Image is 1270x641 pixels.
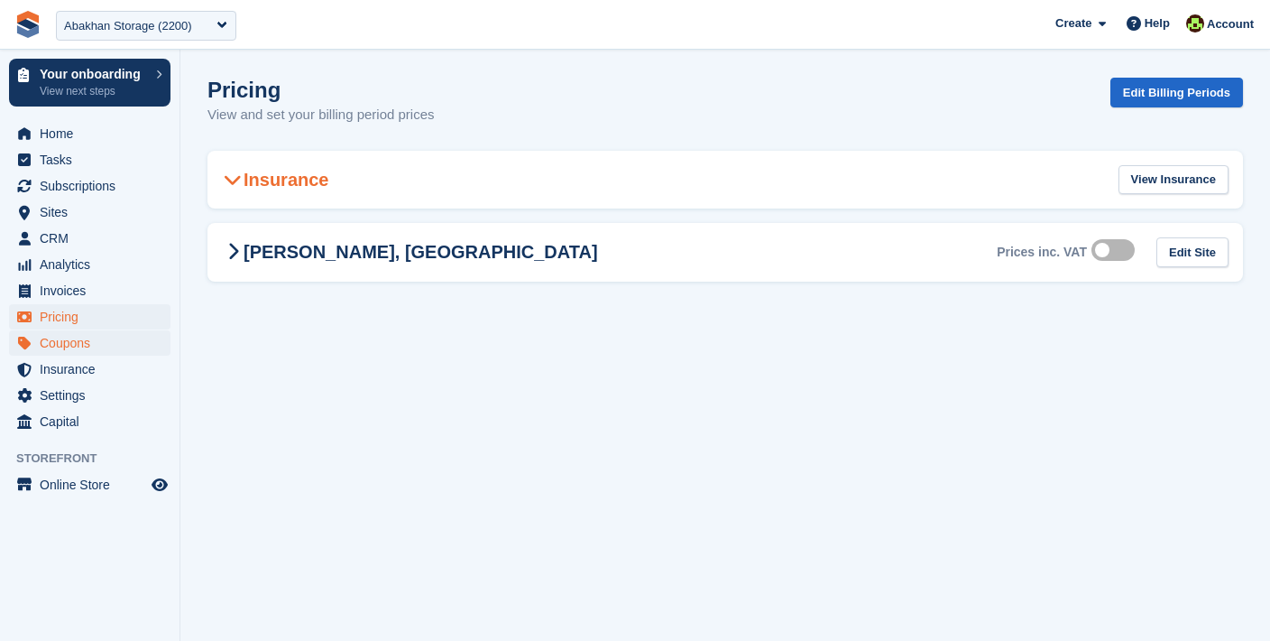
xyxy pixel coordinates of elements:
[9,173,170,199] a: menu
[9,226,170,251] a: menu
[40,304,148,330] span: Pricing
[9,409,170,434] a: menu
[149,474,170,496] a: Preview store
[40,383,148,408] span: Settings
[1118,165,1229,195] a: View Insurance
[40,357,148,382] span: Insurance
[14,11,41,38] img: stora-icon-8386f47178a22dfd0bd8f6a31ec36ba5ce8667c1dd55bd0f319d3a0aa187defe.svg
[40,83,147,99] p: View next steps
[9,59,170,107] a: Your onboarding View next steps
[40,147,148,172] span: Tasks
[9,304,170,330] a: menu
[40,226,148,251] span: CRM
[40,68,147,80] p: Your onboarding
[40,252,148,277] span: Analytics
[9,147,170,172] a: menu
[207,105,435,125] p: View and set your billing period prices
[9,357,170,382] a: menu
[40,121,148,146] span: Home
[222,241,598,263] h2: [PERSON_NAME], [GEOGRAPHIC_DATA]
[9,200,170,225] a: menu
[1186,14,1204,33] img: Catherine Coffey
[1110,78,1243,107] a: Edit Billing Periods
[40,173,148,199] span: Subscriptions
[9,383,170,408] a: menu
[40,200,148,225] span: Sites
[997,245,1087,260] div: Prices inc. VAT
[1156,237,1229,267] a: Edit Site
[64,17,192,35] div: Abakhan Storage (2200)
[40,330,148,356] span: Coupons
[1145,14,1170,33] span: Help
[40,409,148,434] span: Capital
[9,278,170,303] a: menu
[9,121,170,146] a: menu
[1055,14,1091,33] span: Create
[40,278,148,303] span: Invoices
[222,169,328,190] h2: Insurance
[9,472,170,497] a: menu
[1207,15,1254,33] span: Account
[207,78,435,102] h1: Pricing
[40,472,148,497] span: Online Store
[9,252,170,277] a: menu
[16,450,179,468] span: Storefront
[9,330,170,356] a: menu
